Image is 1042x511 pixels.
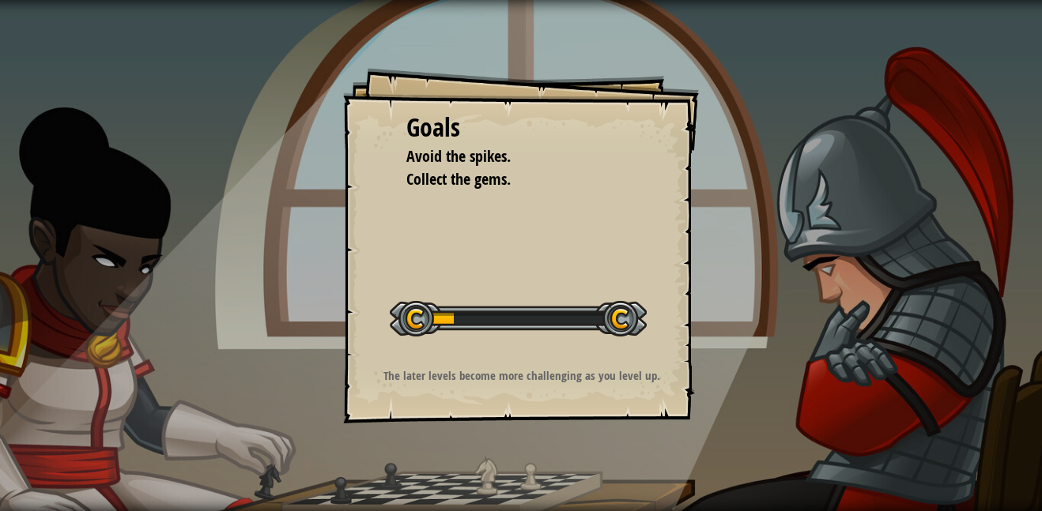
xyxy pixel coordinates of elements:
li: Avoid the spikes. [387,145,632,168]
span: Collect the gems. [406,168,511,190]
span: Avoid the spikes. [406,145,511,167]
div: Goals [406,110,636,146]
li: Collect the gems. [387,168,632,191]
p: The later levels become more challenging as you level up. [363,367,680,384]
